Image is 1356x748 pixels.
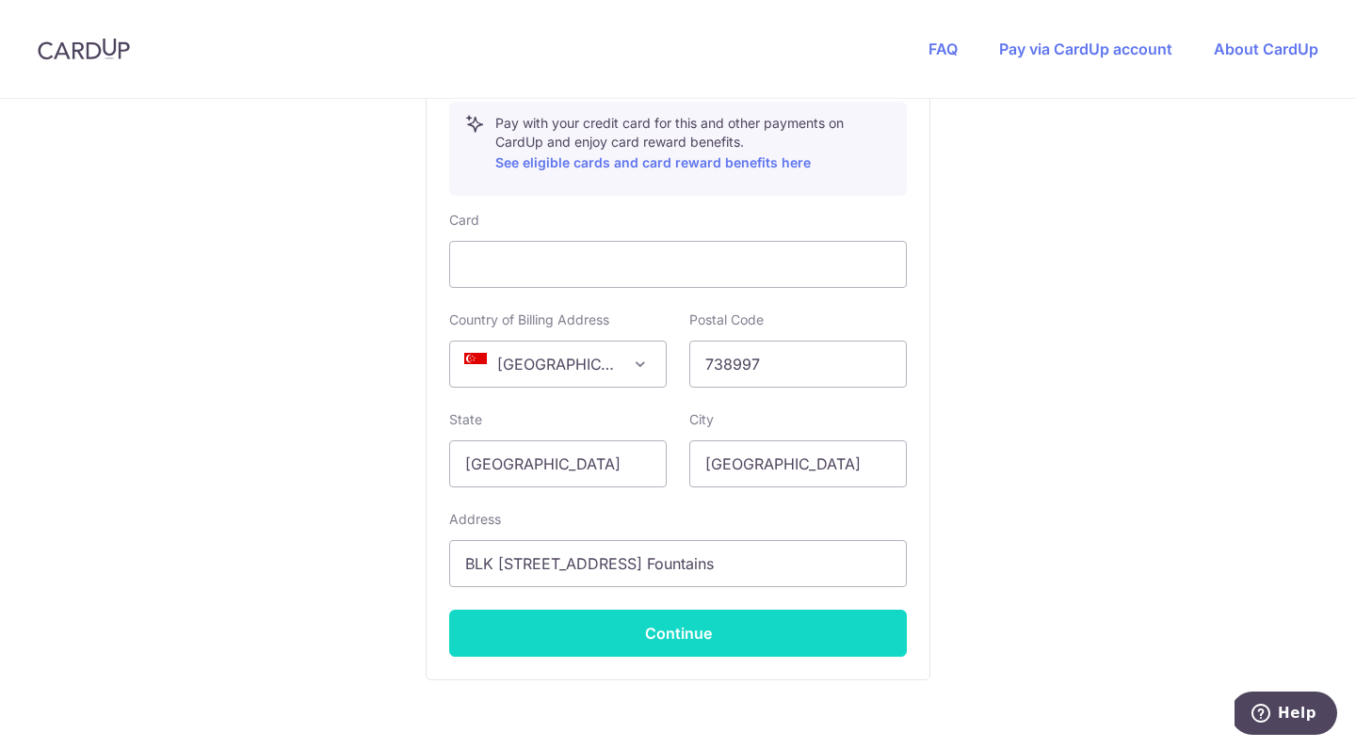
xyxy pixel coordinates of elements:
p: Pay with your credit card for this and other payments on CardUp and enjoy card reward benefits. [495,114,891,174]
iframe: Secure card payment input frame [465,253,891,276]
label: Postal Code [689,310,764,329]
a: About CardUp [1214,40,1318,58]
img: CardUp [38,38,130,60]
label: Country of Billing Address [449,310,609,329]
a: See eligible cards and card reward benefits here [495,154,811,170]
a: Pay via CardUp account [999,40,1172,58]
label: State [449,410,482,429]
label: City [689,410,714,429]
a: FAQ [928,40,958,58]
span: Singapore [449,341,667,388]
button: Continue [449,610,907,657]
label: Address [449,510,501,529]
iframe: Opens a widget where you can find more information [1235,692,1337,739]
label: Card [449,211,479,230]
input: Example 123456 [689,341,907,388]
span: Singapore [450,342,666,387]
